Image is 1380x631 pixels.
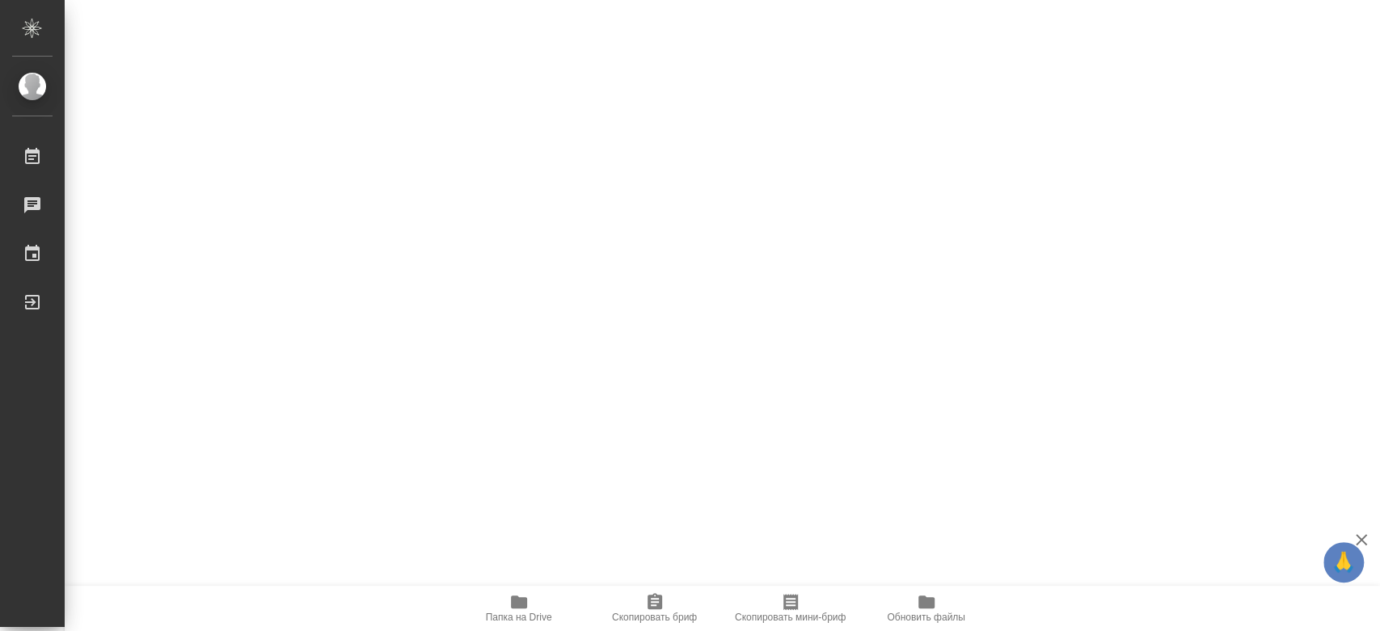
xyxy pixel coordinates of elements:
[1330,545,1357,579] span: 🙏
[723,586,859,631] button: Скопировать мини-бриф
[735,612,846,623] span: Скопировать мини-бриф
[612,612,697,623] span: Скопировать бриф
[1323,542,1364,583] button: 🙏
[486,612,552,623] span: Папка на Drive
[587,586,723,631] button: Скопировать бриф
[451,586,587,631] button: Папка на Drive
[887,612,965,623] span: Обновить файлы
[859,586,994,631] button: Обновить файлы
